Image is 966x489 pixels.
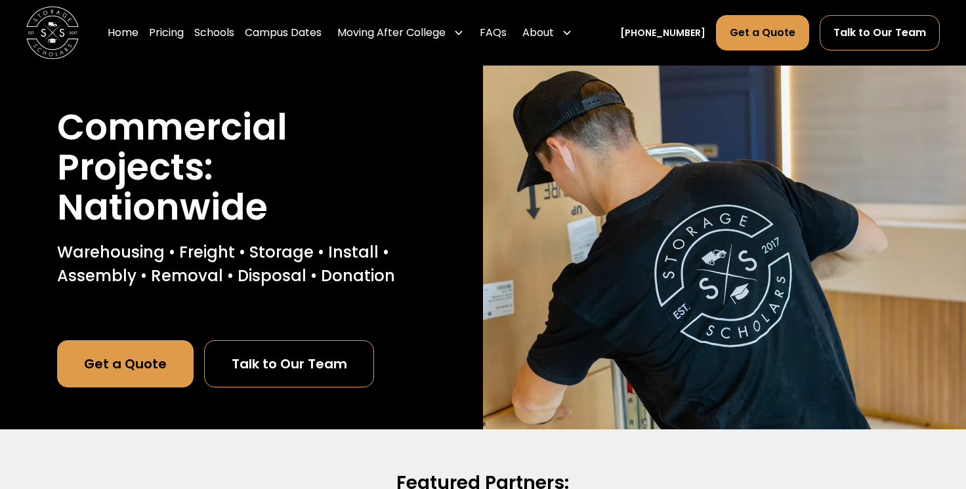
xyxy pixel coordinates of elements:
div: About [522,25,554,41]
a: Talk to Our Team [204,340,373,387]
p: Warehousing • Freight • Storage • Install • Assembly • Removal • Disposal • Donation [57,241,426,288]
a: FAQs [480,14,507,51]
div: Moving After College [337,25,446,41]
a: Pricing [149,14,184,51]
a: Talk to Our Team [820,15,940,50]
a: Campus Dates [245,14,322,51]
a: home [26,7,79,59]
a: Schools [194,14,234,51]
a: Get a Quote [57,340,194,387]
div: Moving After College [332,14,469,51]
a: Home [108,14,138,51]
img: Nationwide commercial project movers. [483,66,966,429]
img: Storage Scholars main logo [26,7,79,59]
h1: Commercial Projects: Nationwide [57,108,426,227]
a: [PHONE_NUMBER] [620,26,705,40]
div: About [517,14,577,51]
a: Get a Quote [716,15,809,50]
